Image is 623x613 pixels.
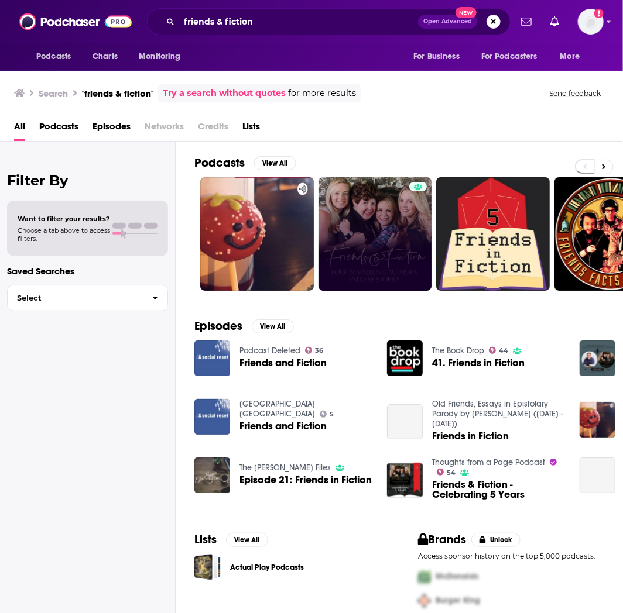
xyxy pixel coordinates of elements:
[418,532,467,547] h2: Brands
[432,346,484,356] a: The Book Drop
[93,117,131,141] a: Episodes
[578,9,604,35] button: Show profile menu
[320,411,334,418] a: 5
[315,348,323,353] span: 36
[93,49,118,65] span: Charts
[239,421,327,431] a: Friends and Fiction
[418,552,604,560] p: Access sponsor history on the top 5,000 podcasts.
[239,475,372,485] a: Episode 21: Friends in Fiction
[580,402,615,438] img: Friends In Fiction (Trailer)
[194,156,245,170] h2: Podcasts
[194,532,217,547] h2: Lists
[546,88,604,98] button: Send feedback
[239,399,315,419] a: Mariners Church Huntington Beach
[242,117,260,141] a: Lists
[194,340,230,376] img: Friends and Fiction
[7,172,168,189] h2: Filter By
[239,358,327,368] a: Friends and Fiction
[252,319,294,333] button: View All
[436,596,480,606] span: Burger King
[481,49,538,65] span: For Podcasters
[18,215,110,223] span: Want to filter your results?
[36,49,71,65] span: Podcasts
[387,404,423,440] a: Friends in Fiction
[194,399,230,435] img: Friends and Fiction
[546,12,564,32] a: Show notifications dropdown
[552,46,595,68] button: open menu
[194,457,230,493] img: Episode 21: Friends in Fiction
[226,533,268,547] button: View All
[405,46,474,68] button: open menu
[85,46,125,68] a: Charts
[432,480,566,500] span: Friends & Fiction - Celebrating 5 Years
[239,346,300,356] a: Podcast Deleted
[39,117,78,141] a: Podcasts
[418,15,477,29] button: Open AdvancedNew
[163,87,286,100] a: Try a search without quotes
[139,49,180,65] span: Monitoring
[560,49,580,65] span: More
[447,470,456,476] span: 54
[413,565,436,589] img: First Pro Logo
[145,117,184,141] span: Networks
[423,19,472,25] span: Open Advanced
[198,117,228,141] span: Credits
[330,412,334,417] span: 5
[387,463,423,498] a: Friends & Fiction - Celebrating 5 Years
[147,8,511,35] div: Search podcasts, credits, & more...
[516,12,536,32] a: Show notifications dropdown
[580,340,615,376] img: Ep. 16 -2025:Friends and Fiction
[578,9,604,35] img: User Profile
[39,88,68,99] h3: Search
[8,294,143,302] span: Select
[82,88,153,99] h3: "friends & fiction"
[432,399,563,429] a: Old Friends, Essays in Epistolary Parody by Andrew Lang (1844 - 1912)
[413,589,436,613] img: Second Pro Logo
[28,46,86,68] button: open menu
[432,457,545,467] a: Thoughts from a Page Podcast
[594,9,604,18] svg: Add a profile image
[19,11,132,33] img: Podchaser - Follow, Share and Rate Podcasts
[179,12,418,31] input: Search podcasts, credits, & more...
[499,348,508,353] span: 44
[432,358,525,368] a: 41. Friends in Fiction
[194,532,268,547] a: ListsView All
[14,117,25,141] a: All
[7,285,168,311] button: Select
[18,226,110,243] span: Choose a tab above to access filters.
[288,87,356,100] span: for more results
[131,46,196,68] button: open menu
[437,469,456,476] a: 54
[194,554,221,580] a: Actual Play Podcasts
[194,319,294,333] a: EpisodesView All
[239,463,331,473] a: The Sapio Files
[580,457,615,493] a: Friends and Fiction: Building Community and Inspiring Readers with Bestselling Authors
[387,340,423,376] img: 41. Friends in Fiction
[471,533,521,547] button: Unlock
[436,572,478,582] span: McDonalds
[194,319,242,333] h2: Episodes
[254,156,296,170] button: View All
[230,561,304,574] a: Actual Play Podcasts
[474,46,554,68] button: open menu
[456,7,477,18] span: New
[578,9,604,35] span: Logged in as hmill
[305,347,324,354] a: 36
[432,431,509,441] a: Friends in Fiction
